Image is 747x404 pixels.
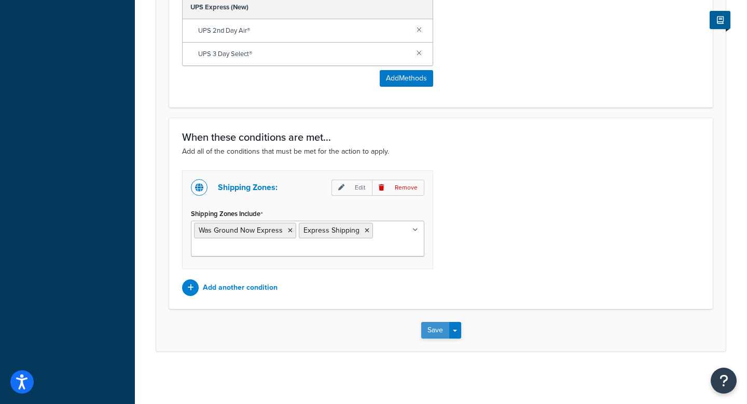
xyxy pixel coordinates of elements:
[372,180,424,196] p: Remove
[711,368,737,394] button: Open Resource Center
[198,47,408,61] span: UPS 3 Day Select®
[218,180,278,195] p: Shipping Zones:
[331,180,372,196] p: Edit
[203,280,278,295] p: Add another condition
[380,70,433,87] button: AddMethods
[182,146,700,157] p: Add all of the conditions that must be met for the action to apply.
[421,322,449,339] button: Save
[191,210,263,218] label: Shipping Zones Include
[198,23,408,38] span: UPS 2nd Day Air®
[710,11,730,29] button: Show Help Docs
[303,225,359,236] span: Express Shipping
[199,225,283,236] span: Was Ground Now Express
[182,131,700,143] h3: When these conditions are met...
